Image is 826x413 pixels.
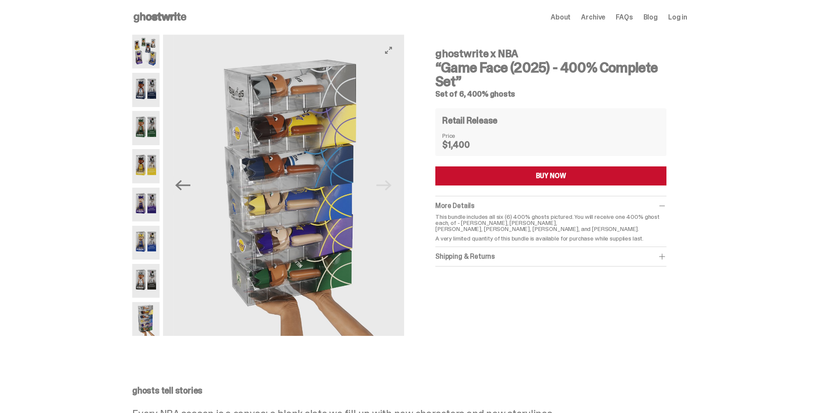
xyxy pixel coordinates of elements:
[435,166,666,185] button: BUY NOW
[536,172,566,179] div: BUY NOW
[383,45,394,55] button: View full-screen
[435,49,666,59] h4: ghostwrite x NBA
[442,116,497,125] h4: Retail Release
[435,235,666,241] p: A very limited quantity of this bundle is available for purchase while supplies last.
[435,61,666,88] h3: “Game Face (2025) - 400% Complete Set”
[132,73,160,107] img: NBA-400-HG-Ant.png
[668,14,687,21] a: Log in
[551,14,571,21] a: About
[442,140,486,149] dd: $1,400
[435,201,474,210] span: More Details
[643,14,658,21] a: Blog
[616,14,633,21] a: FAQs
[173,176,193,195] button: Previous
[132,149,160,183] img: NBA-400-HG%20Bron.png
[132,302,160,336] img: NBA-400-HG-Scale.png
[581,14,605,21] a: Archive
[435,252,666,261] div: Shipping & Returns
[174,35,415,336] img: NBA-400-HG-Scale.png
[132,264,160,298] img: NBA-400-HG-Wemby.png
[132,188,160,221] img: NBA-400-HG-Luka.png
[132,226,160,260] img: NBA-400-HG-Steph.png
[435,90,666,98] h5: Set of 6, 400% ghosts
[132,35,160,68] img: NBA-400-HG-Main.png
[442,133,486,139] dt: Price
[132,111,160,145] img: NBA-400-HG-Giannis.png
[435,214,666,232] p: This bundle includes all six (6) 400% ghosts pictured. You will receive one 400% ghost each, of -...
[132,386,687,395] p: ghosts tell stories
